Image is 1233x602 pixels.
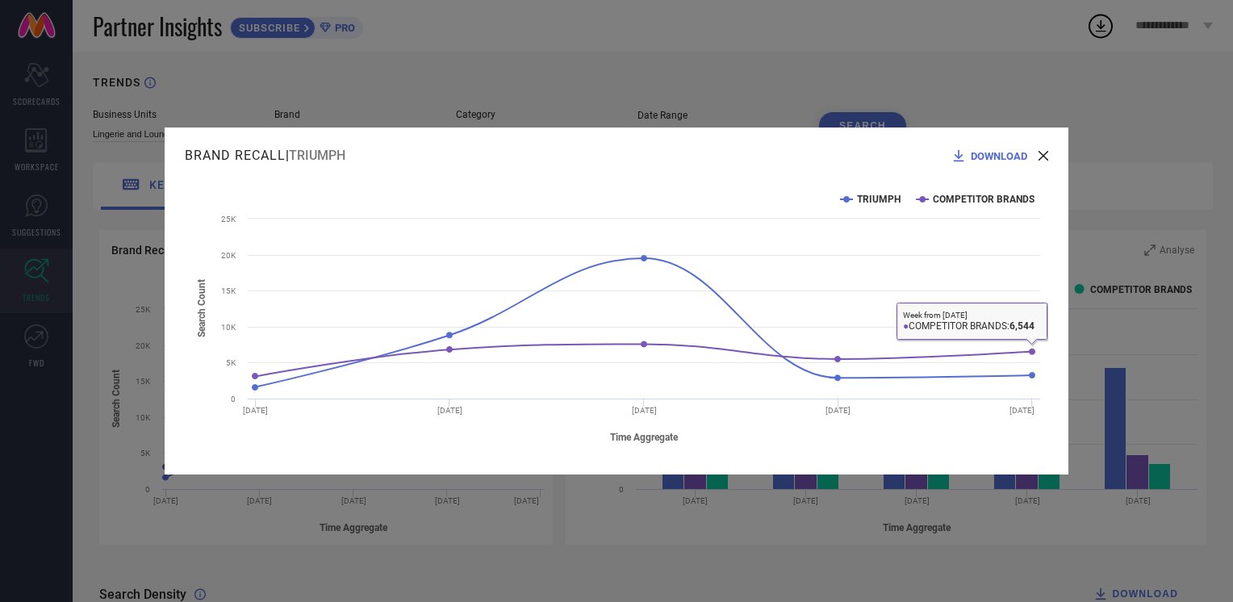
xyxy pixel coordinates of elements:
[196,280,207,338] tspan: Search Count
[289,148,345,163] span: TRIUMPH
[933,194,1034,205] text: COMPETITOR BRANDS
[632,406,657,415] text: [DATE]
[857,194,901,205] text: TRIUMPH
[226,358,236,367] text: 5K
[185,148,286,163] h1: Brand Recall
[221,286,236,295] text: 15K
[221,215,236,224] text: 25K
[437,406,462,415] text: [DATE]
[1009,406,1034,415] text: [DATE]
[231,395,236,403] text: 0
[243,406,268,415] text: [DATE]
[971,150,1027,162] span: DOWNLOAD
[951,148,1035,164] div: Download
[221,251,236,260] text: 20K
[610,432,679,443] tspan: Time Aggregate
[825,406,851,415] text: [DATE]
[221,323,236,332] text: 10K
[185,148,345,163] div: |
